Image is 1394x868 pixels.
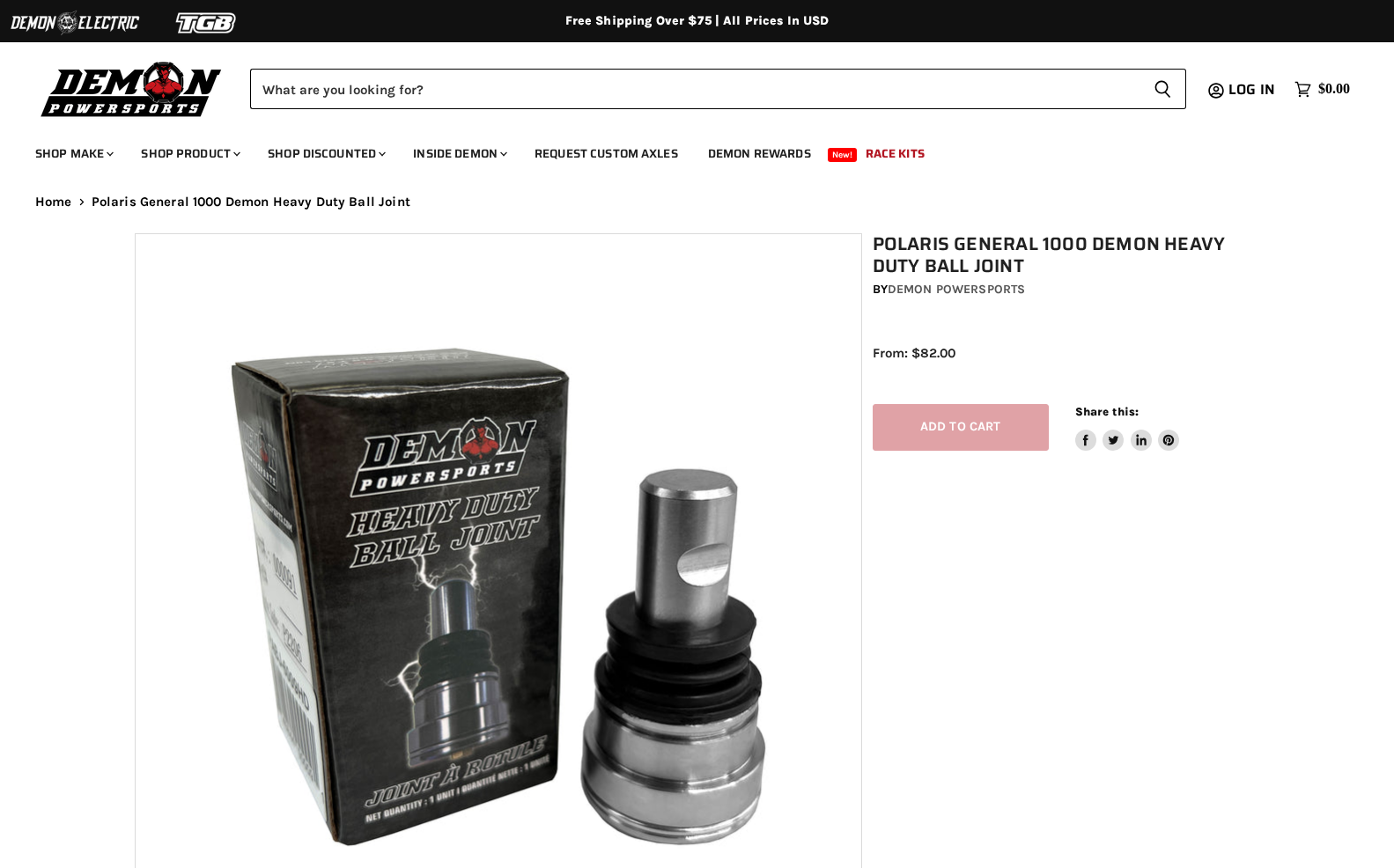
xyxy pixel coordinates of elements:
a: Log in [1221,82,1286,98]
a: Inside Demon [400,136,518,172]
a: Race Kits [852,136,938,172]
button: Search [1140,69,1186,109]
ul: Main menu [22,129,1346,172]
img: Demon Electric Logo 2 [9,6,141,40]
span: Polaris General 1000 Demon Heavy Duty Ball Joint [92,195,410,210]
div: by [873,280,1270,299]
a: Home [35,195,72,210]
a: Shop Discounted [254,136,396,172]
form: Product [250,69,1186,109]
a: $0.00 [1286,77,1359,102]
span: Share this: [1075,405,1139,418]
a: Demon Rewards [695,136,824,172]
input: Search [250,69,1140,109]
span: New! [828,148,858,162]
img: Demon Powersports [35,57,228,120]
a: Shop Make [22,136,124,172]
span: From: $82.00 [873,345,955,361]
a: Shop Product [128,136,251,172]
a: Demon Powersports [888,282,1025,297]
img: TGB Logo 2 [141,6,273,40]
a: Request Custom Axles [521,136,691,172]
span: Log in [1228,78,1275,100]
span: $0.00 [1318,81,1350,98]
h1: Polaris General 1000 Demon Heavy Duty Ball Joint [873,233,1270,277]
aside: Share this: [1075,404,1180,451]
